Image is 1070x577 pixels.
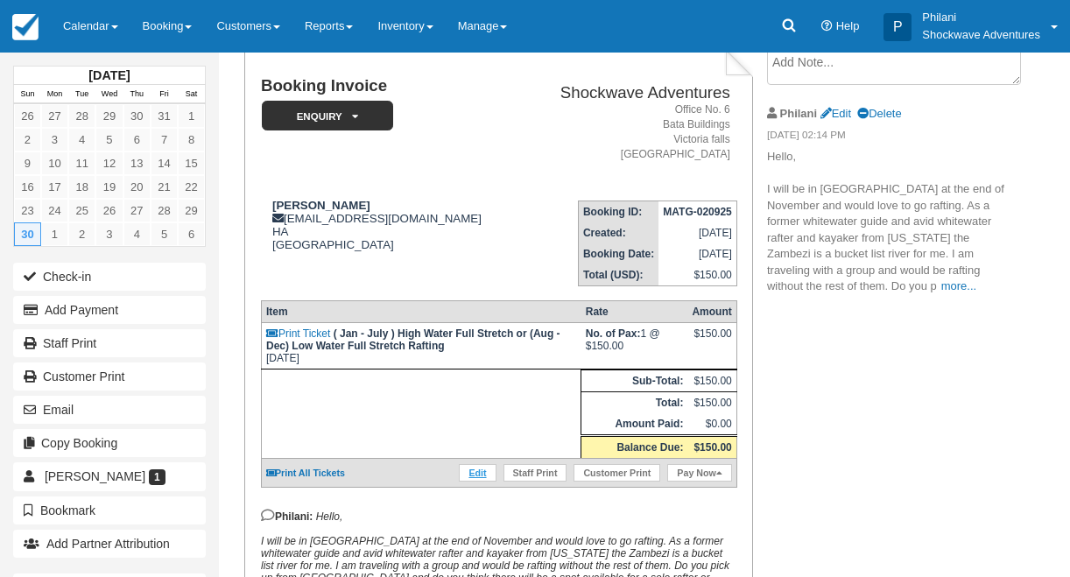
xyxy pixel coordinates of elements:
a: 6 [123,128,151,151]
th: Total (USD): [578,264,658,286]
button: Email [13,396,206,424]
a: Customer Print [13,362,206,391]
a: Pay Now [667,464,731,482]
em: [DATE] 02:14 PM [767,128,1008,147]
a: [PERSON_NAME] 1 [13,462,206,490]
th: Item [261,301,581,323]
a: Customer Print [574,464,660,482]
strong: Philani: [261,510,313,523]
a: 3 [41,128,68,151]
th: Sub-Total: [581,370,688,392]
th: Total: [581,392,688,414]
a: 30 [123,104,151,128]
th: Booking ID: [578,201,658,223]
button: Copy Booking [13,429,206,457]
th: Created: [578,222,658,243]
strong: ( Jan - July ) High Water Full Stretch or (Aug - Dec) Low Water Full Stretch Rafting [266,327,560,352]
strong: $150.00 [693,441,731,454]
span: Help [836,19,860,32]
th: Sun [14,85,41,104]
button: Bookmark [13,496,206,524]
a: 18 [68,175,95,199]
th: Wed [95,85,123,104]
a: 28 [68,104,95,128]
a: 11 [68,151,95,175]
th: Amount Paid: [581,413,688,436]
td: $150.00 [687,370,736,392]
th: Rate [581,301,688,323]
th: Mon [41,85,68,104]
a: 29 [95,104,123,128]
a: 21 [151,175,178,199]
a: 16 [14,175,41,199]
a: 9 [14,151,41,175]
a: 5 [151,222,178,246]
a: 1 [41,222,68,246]
a: 1 [178,104,205,128]
th: Tue [68,85,95,104]
strong: MATG-020925 [663,206,731,218]
a: 20 [123,175,151,199]
th: Balance Due: [581,436,688,459]
button: Add Partner Attribution [13,530,206,558]
td: $150.00 [687,392,736,414]
th: Sat [178,85,205,104]
th: Thu [123,85,151,104]
a: Staff Print [13,329,206,357]
a: Enquiry [261,100,387,132]
em: Enquiry [262,101,393,131]
strong: [DATE] [88,68,130,82]
a: Print Ticket [266,327,330,340]
strong: No. of Pax [586,327,641,340]
a: 23 [14,199,41,222]
a: 15 [178,151,205,175]
td: [DATE] [658,222,736,243]
div: $150.00 [692,327,731,354]
td: 1 @ $150.00 [581,323,688,369]
td: $0.00 [687,413,736,436]
button: Check-in [13,263,206,291]
a: 13 [123,151,151,175]
a: 2 [14,128,41,151]
p: Hello, I will be in [GEOGRAPHIC_DATA] at the end of November and would love to go rafting. As a f... [767,149,1008,295]
a: 26 [14,104,41,128]
a: Delete [857,107,901,120]
a: 25 [68,199,95,222]
a: 7 [151,128,178,151]
a: 2 [68,222,95,246]
td: [DATE] [261,323,581,369]
a: 4 [68,128,95,151]
a: 14 [151,151,178,175]
img: checkfront-main-nav-mini-logo.png [12,14,39,40]
a: 29 [178,199,205,222]
td: [DATE] [658,243,736,264]
td: $150.00 [658,264,736,286]
a: 30 [14,222,41,246]
a: 28 [151,199,178,222]
a: Staff Print [503,464,567,482]
a: Print All Tickets [266,468,345,478]
a: Edit [459,464,496,482]
th: Booking Date: [578,243,658,264]
span: [PERSON_NAME] [45,469,145,483]
h2: Shockwave Adventures [528,84,730,102]
a: 3 [95,222,123,246]
a: 5 [95,128,123,151]
a: 27 [123,199,151,222]
button: Add Payment [13,296,206,324]
span: 1 [149,469,165,485]
a: 17 [41,175,68,199]
strong: Philani [780,107,817,120]
a: 26 [95,199,123,222]
a: 27 [41,104,68,128]
a: 22 [178,175,205,199]
i: Help [821,21,833,32]
th: Amount [687,301,736,323]
a: Edit [820,107,851,120]
a: 4 [123,222,151,246]
address: Office No. 6 Bata Buildings Victoria falls [GEOGRAPHIC_DATA] [528,102,730,163]
a: 8 [178,128,205,151]
a: 31 [151,104,178,128]
a: 10 [41,151,68,175]
strong: [PERSON_NAME] [272,199,370,212]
